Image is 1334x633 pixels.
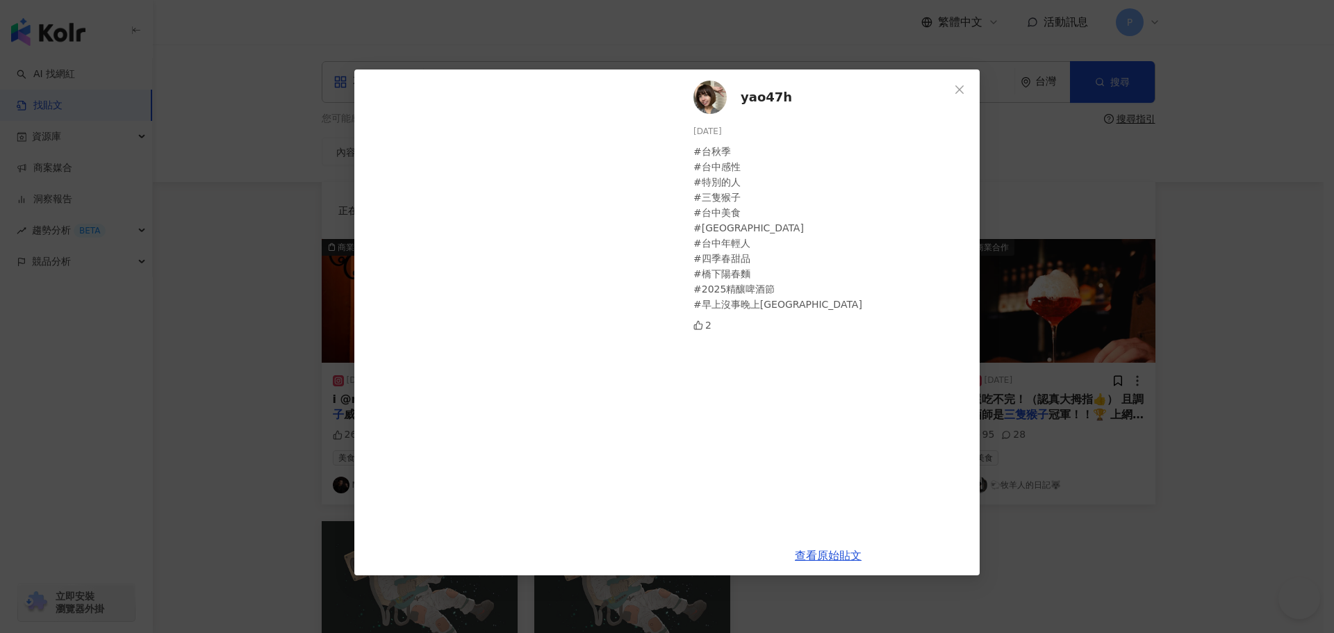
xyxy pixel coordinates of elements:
[693,81,949,114] a: KOL Avataryao47h
[693,318,711,333] div: 2
[693,125,969,138] div: [DATE]
[693,81,727,114] img: KOL Avatar
[741,88,792,107] span: yao47h
[946,76,973,104] button: Close
[693,144,969,312] div: #台秋季 #台中感性 #特別的人 #三隻猴子 #台中美食 #[GEOGRAPHIC_DATA] #台中年輕人 #四季春甜品 #橋下陽春麵 #2025精釀啤酒節 #早上沒事晚上[GEOGRAPHI...
[954,84,965,95] span: close
[795,549,862,562] a: 查看原始貼文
